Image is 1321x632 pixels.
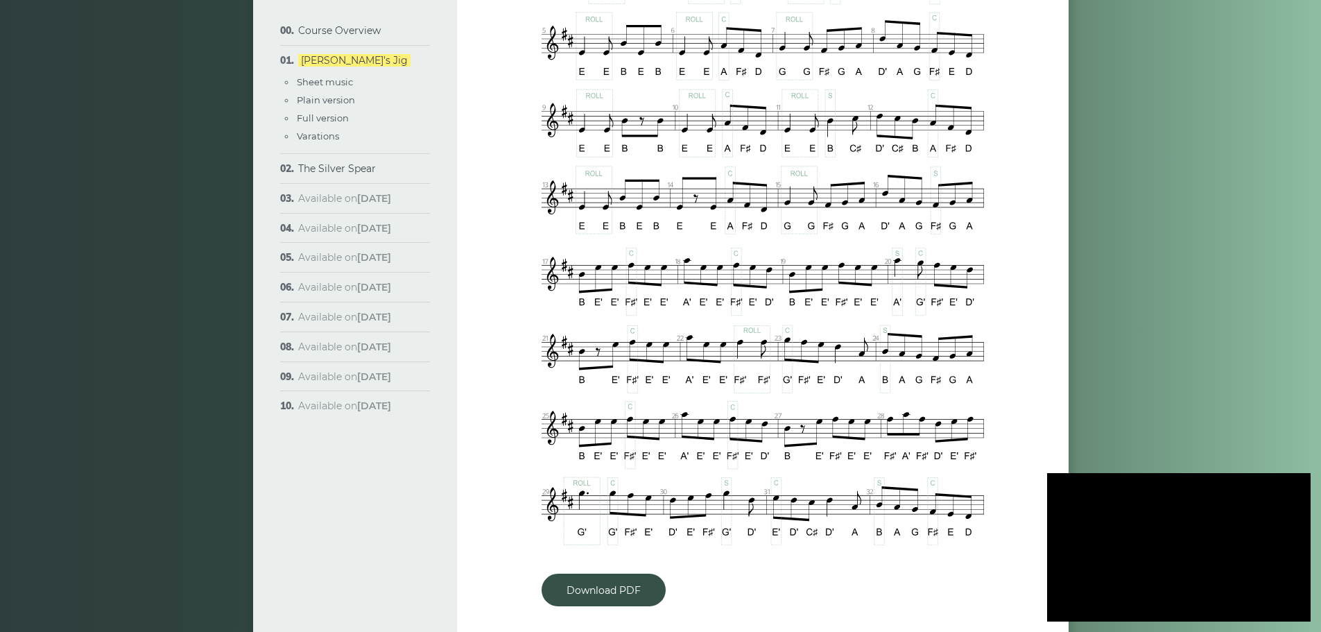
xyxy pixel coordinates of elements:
span: Available on [298,311,391,323]
span: Available on [298,192,391,205]
span: Available on [298,222,391,234]
a: Sheet music [297,76,353,87]
strong: [DATE] [357,222,391,234]
strong: [DATE] [357,311,391,323]
span: Available on [298,400,391,412]
a: Course Overview [298,24,381,37]
span: Available on [298,370,391,383]
a: Full version [297,112,349,123]
span: Available on [298,251,391,264]
strong: [DATE] [357,192,391,205]
strong: [DATE] [357,341,391,353]
a: Varations [297,130,339,142]
span: Available on [298,341,391,353]
a: [PERSON_NAME]’s Jig [298,54,411,67]
a: Download PDF [542,574,666,606]
span: Available on [298,281,391,293]
strong: [DATE] [357,370,391,383]
strong: [DATE] [357,281,391,293]
strong: [DATE] [357,400,391,412]
strong: [DATE] [357,251,391,264]
a: Plain version [297,94,355,105]
a: The Silver Spear [298,162,376,175]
